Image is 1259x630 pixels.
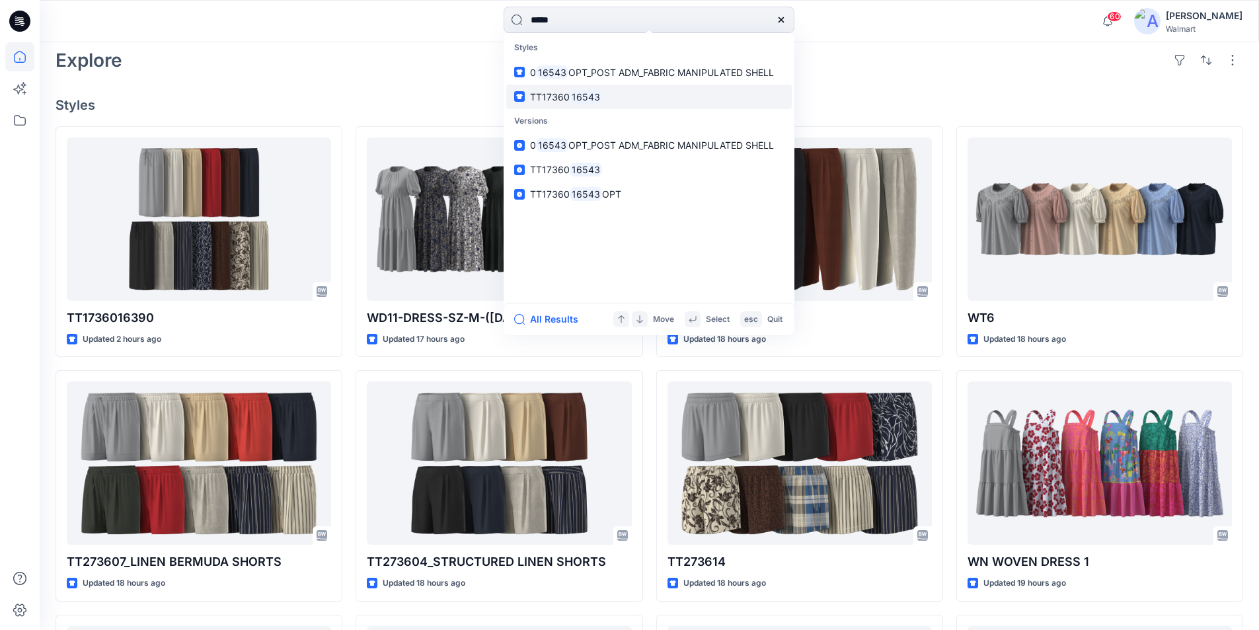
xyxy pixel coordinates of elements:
h2: Explore [56,50,122,71]
p: Move [653,313,674,327]
p: TT273607_LINEN BERMUDA SHORTS [67,553,331,571]
h4: Styles [56,97,1243,113]
a: WN WOVEN DRESS 1 [968,381,1232,545]
p: Updated 2 hours ago [83,333,161,346]
a: TT1736016543OPT [506,182,792,206]
mark: 16543 [536,65,568,80]
span: TT17360 [530,164,570,175]
span: OPT_POST ADM_FABRIC MANIPULATED SHELL [568,67,774,78]
mark: 16543 [536,138,568,153]
a: WD11-DRESS-SZ-M-(24-07-25) [367,138,631,301]
a: TT1736016543 [506,157,792,182]
span: 0 [530,139,536,151]
a: TT273604_STRUCTURED LINEN SHORTS [367,381,631,545]
span: 60 [1107,11,1122,22]
span: TT17360 [530,91,570,102]
a: WT6 [968,138,1232,301]
p: Updated 18 hours ago [683,333,766,346]
a: 016543OPT_POST ADM_FABRIC MANIPULATED SHELL [506,133,792,157]
p: WT6 [968,309,1232,327]
a: 016543OPT_POST ADM_FABRIC MANIPULATED SHELL [506,60,792,85]
span: OPT [602,188,621,200]
span: TT17360 [530,188,570,200]
p: Updated 18 hours ago [983,333,1066,346]
span: OPT_POST ADM_FABRIC MANIPULATED SHELL [568,139,774,151]
button: All Results [514,311,587,327]
p: Quit [767,313,782,327]
a: TT273614 [668,381,932,545]
p: TT273601 [668,309,932,327]
a: TT273607_LINEN BERMUDA SHORTS [67,381,331,545]
p: WD11-DRESS-SZ-M-([DATE]) [367,309,631,327]
a: TT1736016390 [67,138,331,301]
p: Select [706,313,730,327]
img: avatar [1134,8,1161,34]
p: Updated 18 hours ago [683,576,766,590]
div: [PERSON_NAME] [1166,8,1242,24]
mark: 16543 [570,89,602,104]
mark: 16543 [570,186,602,202]
span: 0 [530,67,536,78]
p: Styles [506,36,792,60]
a: TT273601 [668,138,932,301]
p: TT273614 [668,553,932,571]
p: WN WOVEN DRESS 1 [968,553,1232,571]
p: TT273604_STRUCTURED LINEN SHORTS [367,553,631,571]
p: Updated 17 hours ago [383,333,465,346]
mark: 16543 [570,162,602,177]
p: TT1736016390 [67,309,331,327]
p: esc [744,313,758,327]
p: Updated 18 hours ago [383,576,465,590]
a: TT1736016543 [506,85,792,109]
p: Updated 19 hours ago [983,576,1066,590]
div: Walmart [1166,24,1242,34]
p: Updated 18 hours ago [83,576,165,590]
p: Versions [506,109,792,134]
